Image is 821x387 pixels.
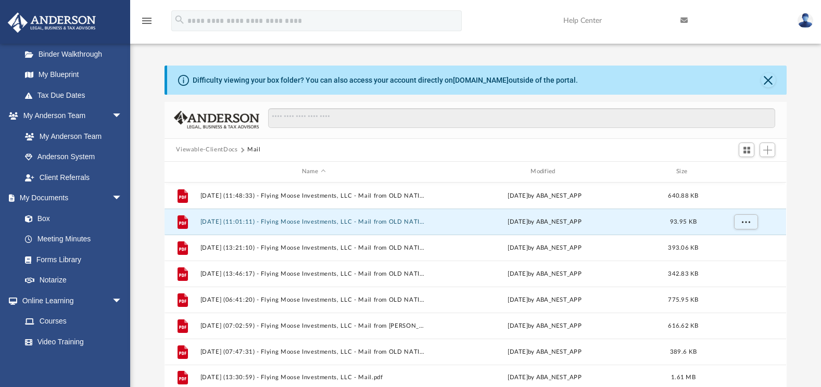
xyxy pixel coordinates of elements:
[432,243,658,252] div: [DATE] by ABA_NEST_APP
[663,167,704,176] div: Size
[112,290,133,312] span: arrow_drop_down
[15,331,128,352] a: Video Training
[431,167,658,176] div: Modified
[709,167,782,176] div: id
[169,167,195,176] div: id
[670,218,697,224] span: 93.95 KB
[15,85,138,106] a: Tax Due Dates
[200,192,427,199] button: [DATE] (11:48:33) - Flying Moose Investments, LLC - Mail from OLD NATIONAL BANK®.pdf
[200,322,427,329] button: [DATE] (07:02:59) - Flying Moose Investments, LLC - Mail from [PERSON_NAME].pdf
[432,321,658,330] div: [DATE] by ABA_NEST_APP
[15,44,138,64] a: Binder Walkthrough
[432,191,658,200] div: [DATE] by ABA_NEST_APP
[668,192,699,198] span: 640.88 KB
[668,296,699,302] span: 775.95 KB
[112,188,133,209] span: arrow_drop_down
[7,290,133,311] a: Online Learningarrow_drop_down
[247,145,261,154] button: Mail
[761,73,776,87] button: Close
[432,347,658,356] div: [DATE] by ABA_NEST_APP
[200,374,427,381] button: [DATE] (13:30:59) - Flying Moose Investments, LLC - Mail.pdf
[176,145,237,154] button: Viewable-ClientDocs
[15,229,133,250] a: Meeting Minutes
[15,147,133,167] a: Anderson System
[15,126,128,147] a: My Anderson Team
[7,106,133,126] a: My Anderson Teamarrow_drop_down
[453,76,509,84] a: [DOMAIN_NAME]
[668,322,699,328] span: 616.62 KB
[15,64,133,85] a: My Blueprint
[432,217,658,226] div: [DATE] by ABA_NEST_APP
[193,75,578,86] div: Difficulty viewing your box folder? You can also access your account directly on outside of the p...
[760,143,775,157] button: Add
[7,188,133,209] a: My Documentsarrow_drop_down
[200,218,427,225] button: [DATE] (11:01:11) - Flying Moose Investments, LLC - Mail from OLD NATIONAL BANK®.pdf
[174,14,185,25] i: search
[15,208,128,229] a: Box
[268,108,775,128] input: Search files and folders
[432,373,658,382] div: [DATE] by ABA_NEST_APP
[734,214,758,229] button: More options
[5,12,99,33] img: Anderson Advisors Platinum Portal
[141,15,153,27] i: menu
[15,311,133,332] a: Courses
[15,167,133,188] a: Client Referrals
[668,270,699,276] span: 342.83 KB
[200,349,427,355] button: [DATE] (07:47:31) - Flying Moose Investments, LLC - Mail from OLD NATIONAL BANK.pdf
[112,106,133,127] span: arrow_drop_down
[739,143,754,157] button: Switch to Grid View
[432,295,658,304] div: [DATE] by ABA_NEST_APP
[200,167,427,176] div: Name
[141,20,153,27] a: menu
[432,269,658,278] div: [DATE] by ABA_NEST_APP
[15,352,133,373] a: Resources
[200,244,427,251] button: [DATE] (13:21:10) - Flying Moose Investments, LLC - Mail from OLD NATIONAL BANK.pdf
[200,296,427,303] button: [DATE] (06:41:20) - Flying Moose Investments, LLC - Mail from OLD NATIONAL BANK.pdf
[200,270,427,277] button: [DATE] (13:46:17) - Flying Moose Investments, LLC - Mail from OLD NATIONAL BANK®.pdf
[670,349,697,354] span: 389.6 KB
[798,13,813,28] img: User Pic
[15,249,128,270] a: Forms Library
[668,244,699,250] span: 393.06 KB
[15,270,133,291] a: Notarize
[671,375,696,380] span: 1.61 MB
